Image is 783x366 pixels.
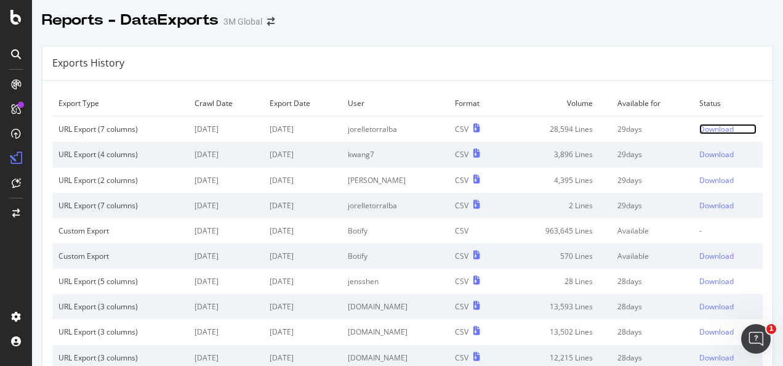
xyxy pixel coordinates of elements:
td: 29 days [611,142,693,167]
td: Export Type [52,91,188,116]
div: Available [617,226,687,236]
td: Export Date [263,91,342,116]
td: User [342,91,449,116]
div: Download [699,149,734,160]
div: CSV [455,327,468,337]
div: CSV [455,200,468,211]
a: Download [699,276,757,287]
div: URL Export (5 columns) [58,276,182,287]
div: Download [699,251,734,261]
div: URL Export (4 columns) [58,149,182,160]
div: CSV [455,276,468,287]
div: URL Export (2 columns) [58,175,182,185]
div: URL Export (7 columns) [58,124,182,134]
a: Download [699,327,757,337]
div: CSV [455,301,468,312]
td: [DATE] [263,168,342,193]
td: 28,594 Lines [504,116,611,142]
td: Botify [342,243,449,269]
div: Available [617,251,687,261]
div: CSV [455,175,468,185]
td: [DATE] [188,218,263,243]
div: Download [699,327,734,337]
div: URL Export (3 columns) [58,352,182,363]
div: Download [699,175,734,185]
div: Download [699,301,734,312]
iframe: Intercom live chat [741,324,771,354]
div: CSV [455,124,468,134]
a: Download [699,124,757,134]
div: Download [699,352,734,363]
td: 3,896 Lines [504,142,611,167]
div: Download [699,200,734,211]
td: 28 days [611,269,693,294]
a: Download [699,175,757,185]
td: 570 Lines [504,243,611,269]
td: [PERSON_NAME] [342,168,449,193]
td: 4,395 Lines [504,168,611,193]
div: Custom Export [58,226,182,236]
td: [DATE] [188,193,263,218]
td: [DATE] [263,218,342,243]
td: 13,502 Lines [504,319,611,344]
a: Download [699,352,757,363]
td: 2 Lines [504,193,611,218]
td: 28 days [611,319,693,344]
td: 29 days [611,193,693,218]
a: Download [699,301,757,312]
td: jorelletorralba [342,116,449,142]
td: 963,645 Lines [504,218,611,243]
td: [DATE] [263,243,342,269]
span: 1 [766,324,776,334]
td: Botify [342,218,449,243]
div: Download [699,124,734,134]
td: 28 days [611,294,693,319]
td: [DATE] [263,269,342,294]
td: Available for [611,91,693,116]
td: [DATE] [263,193,342,218]
td: [DATE] [263,116,342,142]
td: - [693,218,763,243]
div: CSV [455,251,468,261]
div: Download [699,276,734,287]
div: arrow-right-arrow-left [267,17,275,26]
td: Crawl Date [188,91,263,116]
td: [DOMAIN_NAME] [342,294,449,319]
td: [DATE] [188,294,263,319]
td: [DATE] [263,142,342,167]
div: URL Export (3 columns) [58,327,182,337]
td: Format [449,91,504,116]
td: 29 days [611,168,693,193]
td: CSV [449,218,504,243]
td: [DATE] [188,319,263,344]
td: Status [693,91,763,116]
td: [DATE] [188,116,263,142]
td: [DATE] [263,319,342,344]
td: 29 days [611,116,693,142]
td: 13,593 Lines [504,294,611,319]
td: 28 Lines [504,269,611,294]
td: jorelletorralba [342,193,449,218]
td: Volume [504,91,611,116]
div: CSV [455,149,468,160]
td: [DATE] [188,243,263,269]
td: [DATE] [263,294,342,319]
a: Download [699,200,757,211]
div: Reports - DataExports [42,10,219,31]
td: kwang7 [342,142,449,167]
td: [DATE] [188,269,263,294]
td: [DATE] [188,168,263,193]
div: URL Export (3 columns) [58,301,182,312]
td: [DATE] [188,142,263,167]
div: Custom Export [58,251,182,261]
td: [DOMAIN_NAME] [342,319,449,344]
a: Download [699,149,757,160]
div: Exports History [52,56,124,70]
td: jensshen [342,269,449,294]
div: CSV [455,352,468,363]
div: URL Export (7 columns) [58,200,182,211]
a: Download [699,251,757,261]
div: 3M Global [223,15,262,28]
